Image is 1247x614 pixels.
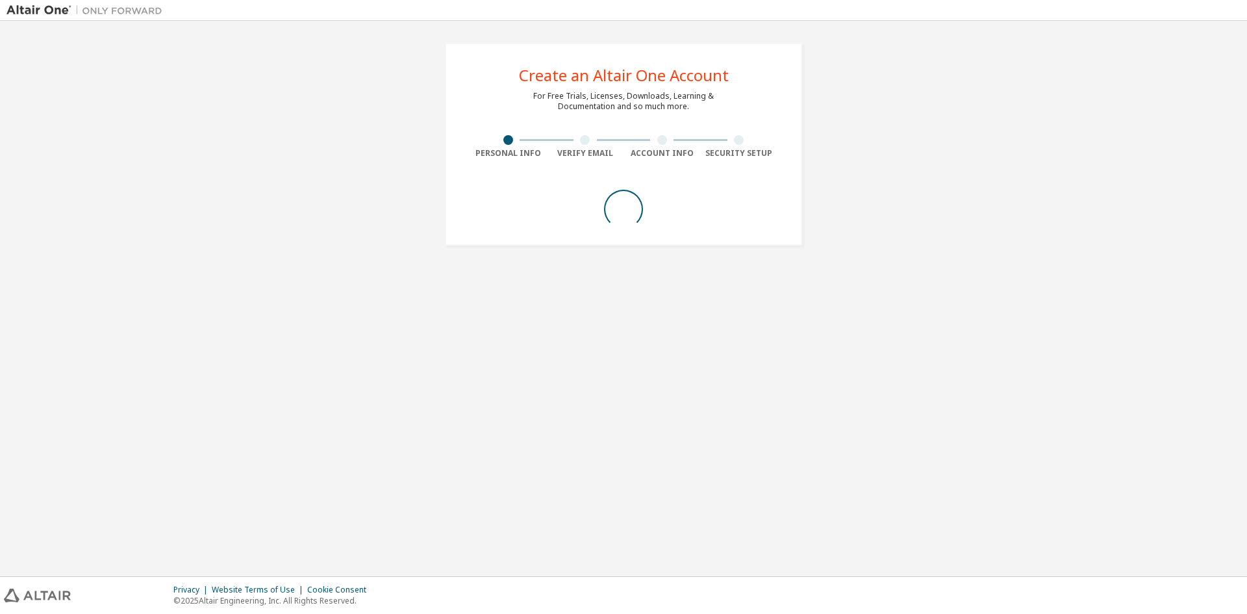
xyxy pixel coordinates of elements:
[470,148,547,159] div: Personal Info
[173,585,212,595] div: Privacy
[173,595,374,606] p: © 2025 Altair Engineering, Inc. All Rights Reserved.
[212,585,307,595] div: Website Terms of Use
[307,585,374,595] div: Cookie Consent
[623,148,701,159] div: Account Info
[533,91,714,112] div: For Free Trials, Licenses, Downloads, Learning & Documentation and so much more.
[547,148,624,159] div: Verify Email
[6,4,169,17] img: Altair One
[519,68,729,83] div: Create an Altair One Account
[701,148,778,159] div: Security Setup
[4,589,71,602] img: altair_logo.svg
